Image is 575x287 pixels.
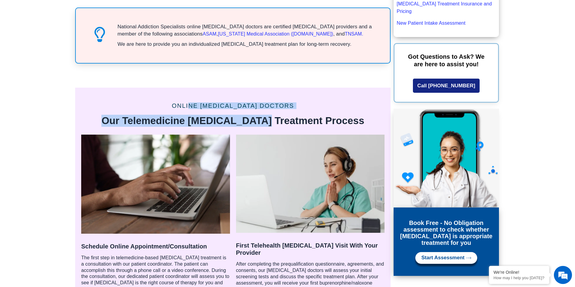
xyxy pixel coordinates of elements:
h3: Schedule Online Appointment/Consultation [81,243,230,250]
a: ASAM [203,31,216,36]
p: Got Questions to Ask? We are here to assist you! [404,53,489,68]
div: We're Online! [494,270,545,275]
h3: Book Free - No Obligation assessment to check whether [MEDICAL_DATA] is appropriate treatment for... [397,220,496,246]
a: TNSAM. [345,31,363,36]
p: National Addiction Specialists online [MEDICAL_DATA] doctors are certified [MEDICAL_DATA] provide... [117,23,378,38]
a: Call [PHONE_NUMBER] [413,79,480,93]
a: [US_STATE] Medical Association ([DOMAIN_NAME]) [218,31,333,36]
a: [MEDICAL_DATA] Treatment Insurance and Pricing [397,1,492,14]
span: Call [PHONE_NUMBER] [417,83,475,88]
a: Start Assessment [415,252,477,264]
img: Online Suboxone Treatment - Opioid Addiction Treatment using phone [394,109,499,207]
h3: First Telehealth [MEDICAL_DATA] Visit With Your Provider [236,242,385,256]
p: We are here to provide you an individualized [MEDICAL_DATA] treatment plan for long-term recovery. [117,41,378,48]
img: Telemedicine suboxone treatment for opioid addiction treatment [236,135,385,233]
a: New Patient Intake Assessment [397,20,465,26]
img: Schedule online appointments for suboxone treatment with online suboxone doctors [81,135,230,234]
h2: Our Telemedicine [MEDICAL_DATA] Treatment Process [99,115,366,127]
p: Online [MEDICAL_DATA] doctors [75,103,391,109]
span: Start Assessment [421,255,465,261]
p: How may I help you today? [494,276,545,280]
